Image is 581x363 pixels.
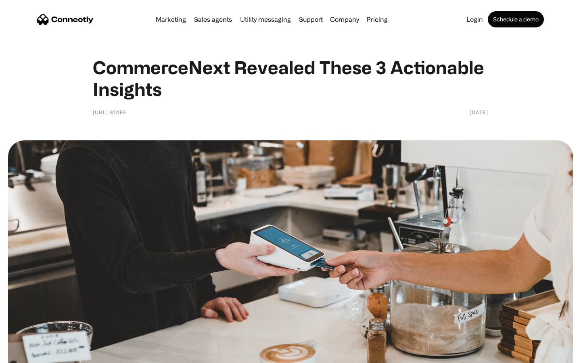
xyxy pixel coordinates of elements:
[153,16,189,23] a: Marketing
[8,349,48,360] aside: Language selected: English
[37,13,94,25] a: home
[93,56,488,100] h1: CommerceNext Revealed These 3 Actionable Insights
[330,14,359,25] div: Company
[363,16,391,23] a: Pricing
[237,16,294,23] a: Utility messaging
[16,349,48,360] ul: Language list
[191,16,235,23] a: Sales agents
[463,16,486,23] a: Login
[328,14,362,25] div: Company
[488,11,544,27] a: Schedule a demo
[296,16,326,23] a: Support
[470,108,488,116] div: [DATE]
[93,108,126,116] div: [URL] Staff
